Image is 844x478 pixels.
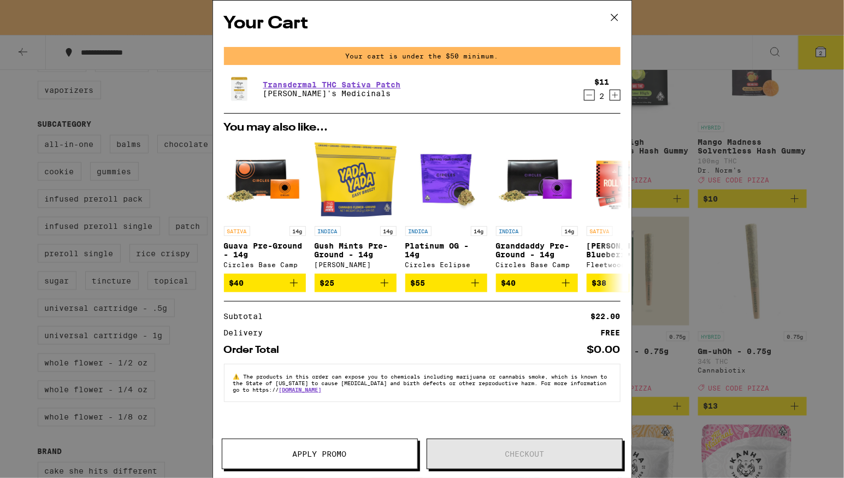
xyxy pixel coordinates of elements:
[496,139,578,221] img: Circles Base Camp - Granddaddy Pre-Ground - 14g
[587,139,669,274] a: Open page for Jack Herer x Blueberry Haze Pre-Ground - 14g from Fleetwood
[224,11,621,36] h2: Your Cart
[496,261,578,268] div: Circles Base Camp
[496,274,578,292] button: Add to bag
[224,74,255,104] img: Mary's Medicinals - Transdermal THC Sativa Patch
[279,386,322,393] a: [DOMAIN_NAME]
[315,139,397,221] img: Yada Yada - Gush Mints Pre-Ground - 14g
[405,226,432,236] p: INDICA
[224,139,306,221] img: Circles Base Camp - Guava Pre-Ground - 14g
[315,226,341,236] p: INDICA
[595,92,610,101] div: 2
[595,78,610,86] div: $11
[263,80,401,89] a: Transdermal THC Sativa Patch
[224,345,287,355] div: Order Total
[427,439,623,469] button: Checkout
[224,261,306,268] div: Circles Base Camp
[405,139,487,221] img: Circles Eclipse - Platinum OG - 14g
[496,226,522,236] p: INDICA
[591,312,621,320] div: $22.00
[380,226,397,236] p: 14g
[315,274,397,292] button: Add to bag
[224,274,306,292] button: Add to bag
[224,139,306,274] a: Open page for Guava Pre-Ground - 14g from Circles Base Camp
[222,439,418,469] button: Apply Promo
[405,274,487,292] button: Add to bag
[592,279,607,287] span: $38
[315,139,397,274] a: Open page for Gush Mints Pre-Ground - 14g from Yada Yada
[224,329,271,337] div: Delivery
[411,279,426,287] span: $55
[233,373,244,380] span: ⚠️
[587,345,621,355] div: $0.00
[224,312,271,320] div: Subtotal
[587,139,669,221] img: Fleetwood - Jack Herer x Blueberry Haze Pre-Ground - 14g
[496,139,578,274] a: Open page for Granddaddy Pre-Ground - 14g from Circles Base Camp
[587,241,669,259] p: [PERSON_NAME] x Blueberry Haze Pre-Ground - 14g
[233,373,607,393] span: The products in this order can expose you to chemicals including marijuana or cannabis smoke, whi...
[229,279,244,287] span: $40
[224,47,621,65] div: Your cart is under the $50 minimum.
[587,226,613,236] p: SATIVA
[224,122,621,133] h2: You may also like...
[315,261,397,268] div: [PERSON_NAME]
[562,226,578,236] p: 14g
[610,90,621,101] button: Increment
[601,329,621,337] div: FREE
[224,226,250,236] p: SATIVA
[471,226,487,236] p: 14g
[290,226,306,236] p: 14g
[405,139,487,274] a: Open page for Platinum OG - 14g from Circles Eclipse
[587,261,669,268] div: Fleetwood
[505,450,544,458] span: Checkout
[315,241,397,259] p: Gush Mints Pre-Ground - 14g
[405,241,487,259] p: Platinum OG - 14g
[224,241,306,259] p: Guava Pre-Ground - 14g
[320,279,335,287] span: $25
[587,274,669,292] button: Add to bag
[263,89,401,98] p: [PERSON_NAME]'s Medicinals
[496,241,578,259] p: Granddaddy Pre-Ground - 14g
[293,450,347,458] span: Apply Promo
[584,90,595,101] button: Decrement
[405,261,487,268] div: Circles Eclipse
[501,279,516,287] span: $40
